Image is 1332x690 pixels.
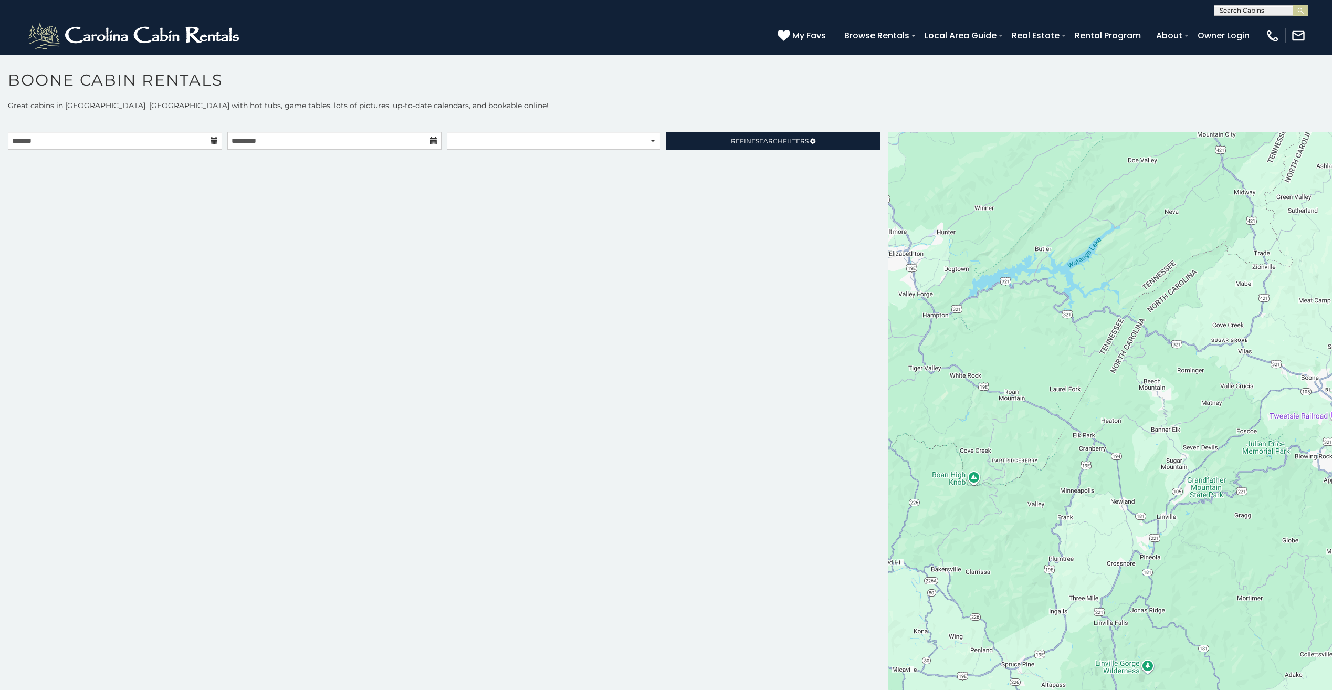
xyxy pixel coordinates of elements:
[1291,28,1306,43] img: mail-regular-white.png
[839,26,915,45] a: Browse Rentals
[26,20,244,51] img: White-1-2.png
[778,29,828,43] a: My Favs
[1069,26,1146,45] a: Rental Program
[919,26,1002,45] a: Local Area Guide
[1151,26,1188,45] a: About
[1192,26,1255,45] a: Owner Login
[731,137,809,145] span: Refine Filters
[1265,28,1280,43] img: phone-regular-white.png
[756,137,783,145] span: Search
[1006,26,1065,45] a: Real Estate
[666,132,880,150] a: RefineSearchFilters
[792,29,826,42] span: My Favs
